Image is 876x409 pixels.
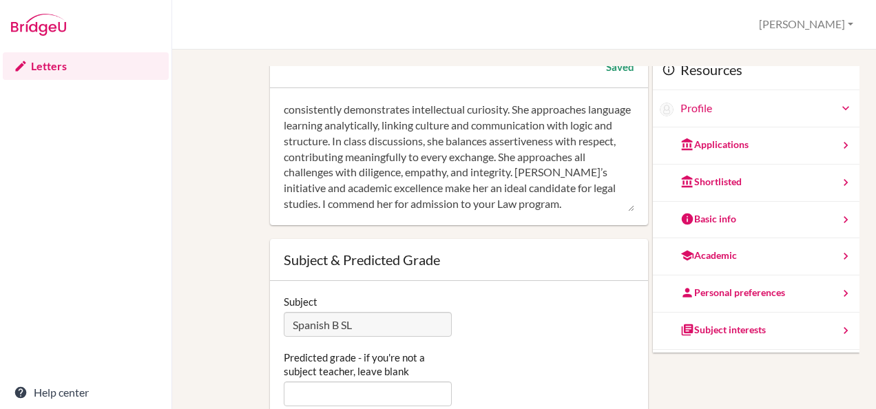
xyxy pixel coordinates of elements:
div: Subject & Predicted Grade [284,253,634,266]
a: Help center [3,379,169,406]
div: Applications [680,138,749,151]
a: Profile [680,101,853,116]
a: Basic info [653,202,859,239]
a: Applications [653,127,859,165]
a: Academic [653,238,859,275]
a: Shortlisted [653,165,859,202]
label: Subject [284,295,317,308]
a: Letters [3,52,169,80]
div: Academic [680,249,737,262]
a: Subject interests [653,313,859,350]
a: Strategy Advisor [653,350,859,387]
div: Subject interests [680,323,766,337]
button: [PERSON_NAME] [753,12,859,37]
div: Basic info [680,212,736,226]
img: Bridge-U [11,14,66,36]
div: Saved [606,60,634,74]
label: Predicted grade - if you're not a subject teacher, leave blank [284,350,452,378]
img: Ananya Chalill Gupta [660,103,674,116]
a: Personal preferences [653,275,859,313]
div: Resources [653,50,859,91]
div: Shortlisted [680,175,742,189]
div: Personal preferences [680,286,785,300]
